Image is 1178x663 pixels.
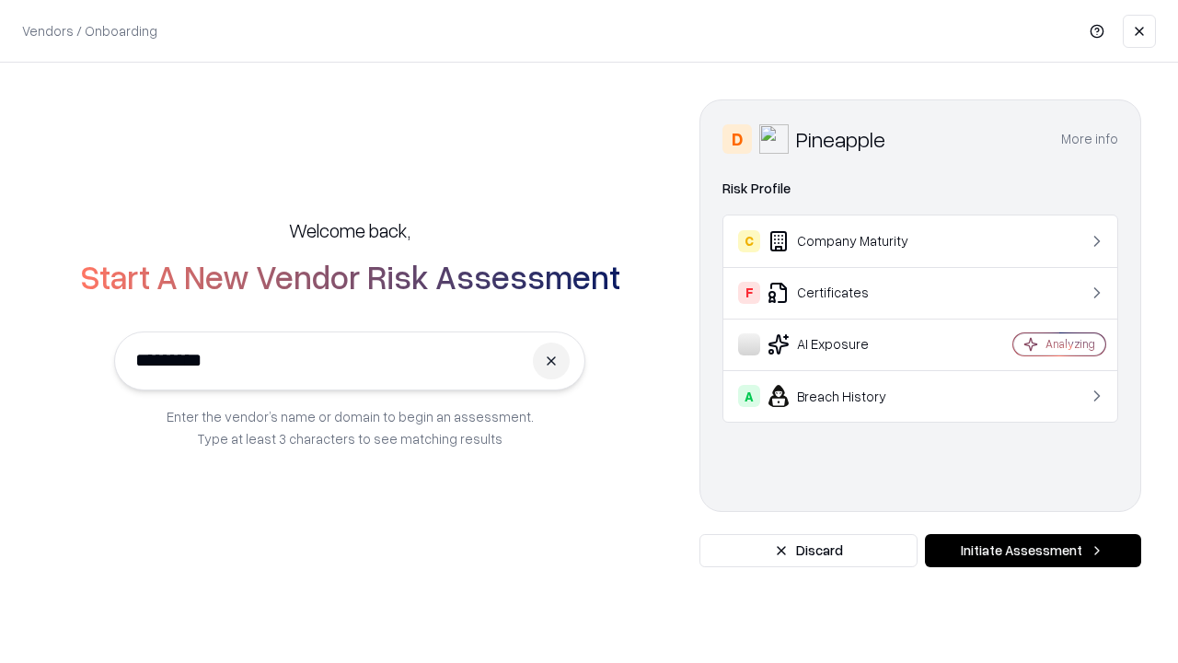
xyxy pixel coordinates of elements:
[796,124,885,154] div: Pineapple
[925,534,1141,567] button: Initiate Assessment
[1045,336,1095,352] div: Analyzing
[80,258,620,295] h2: Start A New Vendor Risk Assessment
[167,405,534,449] p: Enter the vendor’s name or domain to begin an assessment. Type at least 3 characters to see match...
[289,217,410,243] h5: Welcome back,
[1061,122,1118,156] button: More info
[759,124,789,154] img: Pineapple
[699,534,918,567] button: Discard
[22,21,157,41] p: Vendors / Onboarding
[738,230,760,252] div: C
[722,178,1118,200] div: Risk Profile
[738,333,958,355] div: AI Exposure
[738,282,958,304] div: Certificates
[738,230,958,252] div: Company Maturity
[738,385,760,407] div: A
[738,282,760,304] div: F
[738,385,958,407] div: Breach History
[722,124,752,154] div: D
